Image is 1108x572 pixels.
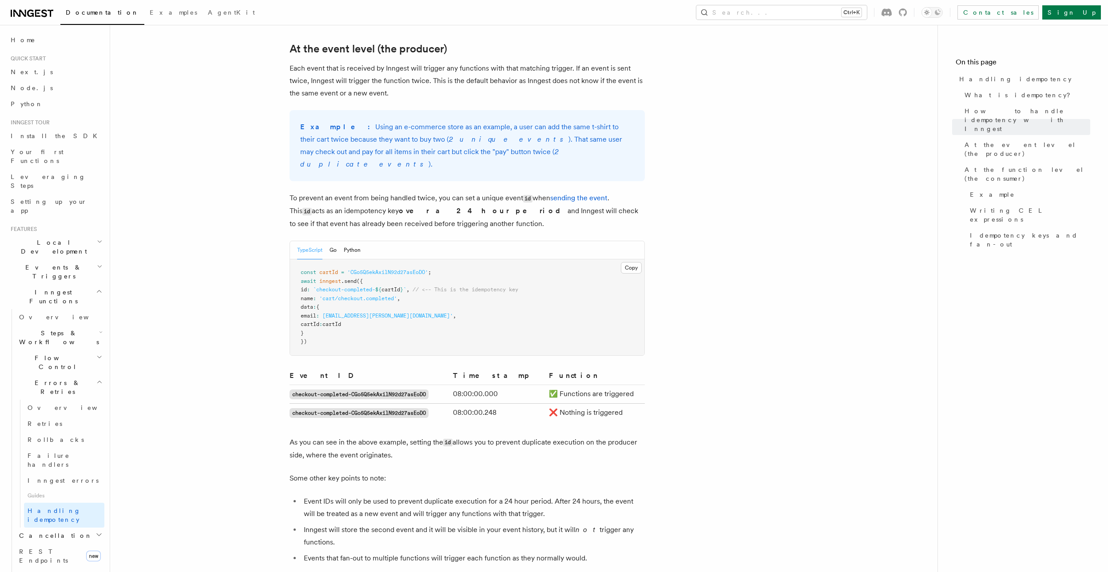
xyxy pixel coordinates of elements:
[313,304,316,310] span: :
[7,96,104,112] a: Python
[576,525,600,534] em: not
[7,284,104,309] button: Inngest Functions
[965,107,1090,133] span: How to handle idempotency with Inngest
[11,148,64,164] span: Your first Functions
[965,91,1076,99] span: What is idempotency?
[344,241,361,259] button: Python
[397,295,400,302] span: ,
[290,370,449,385] th: Event ID
[7,288,96,306] span: Inngest Functions
[28,507,81,523] span: Handling idempotency
[60,3,144,25] a: Documentation
[443,439,453,446] code: id
[7,144,104,169] a: Your first Functions
[301,286,307,293] span: id
[970,190,1015,199] span: Example
[357,278,363,284] span: ({
[313,286,375,293] span: `checkout-completed-
[403,286,406,293] span: `
[301,278,316,284] span: await
[319,278,341,284] span: inngest
[7,55,46,62] span: Quick start
[7,169,104,194] a: Leveraging Steps
[11,132,103,139] span: Install the SDK
[319,269,338,275] span: cartId
[16,350,104,375] button: Flow Control
[16,531,92,540] span: Cancellation
[449,135,568,143] em: 2 unique events
[523,195,532,203] code: id
[7,64,104,80] a: Next.js
[24,432,104,448] a: Rollbacks
[28,477,99,484] span: Inngest errors
[316,304,319,310] span: {
[449,403,546,422] td: 08:00:00.248
[11,84,53,91] span: Node.js
[297,241,322,259] button: TypeScript
[24,489,104,503] span: Guides
[16,400,104,528] div: Errors & Retries
[696,5,867,20] button: Search...Ctrl+K
[7,238,97,256] span: Local Development
[7,259,104,284] button: Events & Triggers
[16,354,96,371] span: Flow Control
[301,304,313,310] span: data
[16,544,104,568] a: REST Endpointsnew
[290,408,429,418] code: checkout-completed-CGo5Q5ekAxilN92d27asEoDO
[7,226,37,233] span: Features
[970,206,1090,224] span: Writing CEL expressions
[428,269,431,275] span: ;
[970,231,1090,249] span: Idempotency keys and fan-out
[302,208,312,215] code: id
[453,313,456,319] span: ,
[16,378,96,396] span: Errors & Retries
[11,36,36,44] span: Home
[961,162,1090,187] a: At the function level (the consumer)
[301,524,645,548] li: Inngest will store the second event and it will be visible in your event history, but it will tri...
[300,147,558,168] em: 2 duplicate events
[330,241,337,259] button: Go
[208,9,255,16] span: AgentKit
[301,321,319,327] span: cartId
[28,420,62,427] span: Retries
[550,194,608,202] a: sending the event
[957,5,1039,20] a: Contact sales
[7,263,97,281] span: Events & Triggers
[300,121,634,171] p: Using an e-commerce store as an example, a user can add the same t-shirt to their cart twice beca...
[150,9,197,16] span: Examples
[956,57,1090,71] h4: On this page
[7,32,104,48] a: Home
[7,80,104,96] a: Node.js
[11,198,87,214] span: Setting up your app
[16,329,99,346] span: Steps & Workflows
[319,295,397,302] span: 'cart/checkout.completed'
[1042,5,1101,20] a: Sign Up
[449,385,546,403] td: 08:00:00.000
[301,552,645,564] li: Events that fan-out to multiple functions will trigger each function as they normally would.
[301,313,316,319] span: email
[11,68,53,75] span: Next.js
[413,286,518,293] span: // <-- This is the idempotency key
[16,528,104,544] button: Cancellation
[24,503,104,528] a: Handling idempotency
[28,436,84,443] span: Rollbacks
[449,370,546,385] th: Timestamp
[341,269,344,275] span: =
[11,173,86,189] span: Leveraging Steps
[290,472,645,485] p: Some other key points to note:
[322,313,453,319] span: [EMAIL_ADDRESS][PERSON_NAME][DOMAIN_NAME]'
[28,404,119,411] span: Overview
[347,269,428,275] span: 'CGo5Q5ekAxilN92d27asEoDO'
[406,286,409,293] span: ,
[961,87,1090,103] a: What is idempotency?
[290,62,645,99] p: Each event that is received by Inngest will trigger any functions with that matching trigger. If ...
[16,375,104,400] button: Errors & Retries
[545,370,644,385] th: Function
[301,330,304,336] span: }
[86,551,101,561] span: new
[16,309,104,325] a: Overview
[300,123,375,131] strong: Example:
[24,416,104,432] a: Retries
[966,203,1090,227] a: Writing CEL expressions
[956,71,1090,87] a: Handling idempotency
